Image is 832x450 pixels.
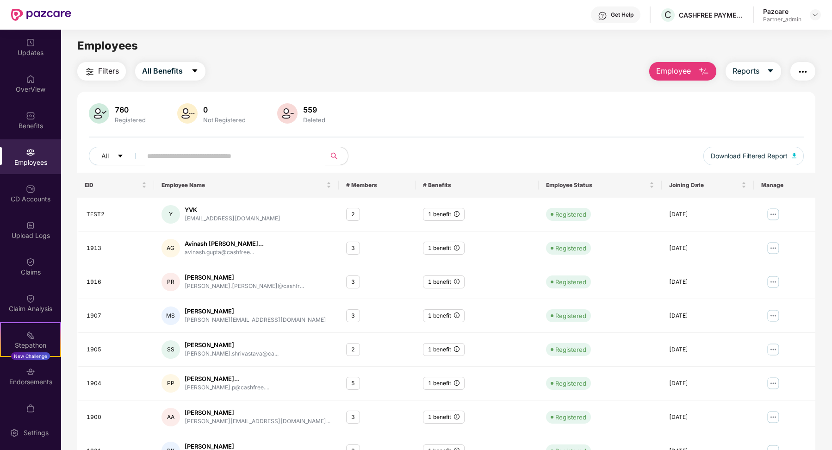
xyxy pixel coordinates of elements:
[87,413,147,422] div: 1900
[87,379,147,388] div: 1904
[555,412,586,422] div: Registered
[539,173,662,198] th: Employee Status
[346,275,360,289] div: 3
[161,181,324,189] span: Employee Name
[711,151,788,161] span: Download Filtered Report
[726,62,781,81] button: Reportscaret-down
[26,367,35,376] img: svg+xml;base64,PHN2ZyBpZD0iRW5kb3JzZW1lbnRzIiB4bWxucz0iaHR0cDovL3d3dy53My5vcmcvMjAwMC9zdmciIHdpZH...
[191,67,199,75] span: caret-down
[555,311,586,320] div: Registered
[84,66,95,77] img: svg+xml;base64,PHN2ZyB4bWxucz0iaHR0cDovL3d3dy53My5vcmcvMjAwMC9zdmciIHdpZHRoPSIyNCIgaGVpZ2h0PSIyNC...
[325,152,343,160] span: search
[423,309,465,323] div: 1 benefit
[766,275,781,289] img: manageButton
[154,173,339,198] th: Employee Name
[201,105,248,114] div: 0
[669,244,746,253] div: [DATE]
[77,39,138,52] span: Employees
[662,173,754,198] th: Joining Date
[766,410,781,425] img: manageButton
[113,105,148,114] div: 760
[423,377,465,390] div: 1 benefit
[185,408,330,417] div: [PERSON_NAME]
[161,205,180,224] div: Y
[555,210,586,219] div: Registered
[454,380,459,386] span: info-circle
[763,16,801,23] div: Partner_admin
[185,282,304,291] div: [PERSON_NAME].[PERSON_NAME]@cashfr...
[85,181,140,189] span: EID
[277,103,298,124] img: svg+xml;base64,PHN2ZyB4bWxucz0iaHR0cDovL3d3dy53My5vcmcvMjAwMC9zdmciIHhtbG5zOnhsaW5rPSJodHRwOi8vd3...
[89,147,145,165] button: Allcaret-down
[177,103,198,124] img: svg+xml;base64,PHN2ZyB4bWxucz0iaHR0cDovL3d3dy53My5vcmcvMjAwMC9zdmciIHhtbG5zOnhsaW5rPSJodHRwOi8vd3...
[161,340,180,359] div: SS
[26,294,35,303] img: svg+xml;base64,PHN2ZyBpZD0iQ2xhaW0iIHhtbG5zPSJodHRwOi8vd3d3LnczLm9yZy8yMDAwL3N2ZyIgd2lkdGg9IjIwIi...
[113,116,148,124] div: Registered
[1,341,60,350] div: Stepathon
[185,341,279,350] div: [PERSON_NAME]
[26,148,35,157] img: svg+xml;base64,PHN2ZyBpZD0iRW1wbG95ZWVzIiB4bWxucz0iaHR0cDovL3d3dy53My5vcmcvMjAwMC9zdmciIHdpZHRoPS...
[767,67,774,75] span: caret-down
[26,75,35,84] img: svg+xml;base64,PHN2ZyBpZD0iSG9tZSIgeG1sbnM9Imh0dHA6Ly93d3cudzMub3JnLzIwMDAvc3ZnIiB3aWR0aD0iMjAiIG...
[766,308,781,323] img: manageButton
[766,207,781,222] img: manageButton
[669,210,746,219] div: [DATE]
[161,408,180,426] div: AA
[339,173,416,198] th: # Members
[87,278,147,287] div: 1916
[611,11,633,19] div: Get Help
[301,105,327,114] div: 559
[185,248,264,257] div: avinash.gupta@cashfree...
[649,62,716,81] button: Employee
[26,257,35,267] img: svg+xml;base64,PHN2ZyBpZD0iQ2xhaW0iIHhtbG5zPSJodHRwOi8vd3d3LnczLm9yZy8yMDAwL3N2ZyIgd2lkdGg9IjIwIi...
[185,214,280,223] div: [EMAIL_ADDRESS][DOMAIN_NAME]
[555,277,586,287] div: Registered
[11,9,71,21] img: New Pazcare Logo
[555,379,586,388] div: Registered
[98,65,119,77] span: Filters
[454,279,459,284] span: info-circle
[454,245,459,250] span: info-circle
[766,376,781,391] img: manageButton
[423,208,465,221] div: 1 benefit
[555,244,586,253] div: Registered
[423,411,465,424] div: 1 benefit
[454,414,459,419] span: info-circle
[698,66,709,77] img: svg+xml;base64,PHN2ZyB4bWxucz0iaHR0cDovL3d3dy53My5vcmcvMjAwMC9zdmciIHhtbG5zOnhsaW5rPSJodHRwOi8vd3...
[185,239,264,248] div: Avinash [PERSON_NAME]...
[87,345,147,354] div: 1905
[26,331,35,340] img: svg+xml;base64,PHN2ZyB4bWxucz0iaHR0cDovL3d3dy53My5vcmcvMjAwMC9zdmciIHdpZHRoPSIyMSIgaGVpZ2h0PSIyMC...
[346,411,360,424] div: 3
[185,350,279,358] div: [PERSON_NAME].shrivastava@ca...
[703,147,804,165] button: Download Filtered Report
[766,241,781,256] img: manageButton
[679,11,744,19] div: CASHFREE PAYMENTS INDIA PVT. LTD.
[669,181,739,189] span: Joining Date
[454,312,459,318] span: info-circle
[87,312,147,320] div: 1907
[185,383,269,392] div: [PERSON_NAME].p@cashfree....
[346,208,360,221] div: 2
[656,65,691,77] span: Employee
[101,151,109,161] span: All
[21,428,51,437] div: Settings
[754,173,815,198] th: Manage
[10,428,19,437] img: svg+xml;base64,PHN2ZyBpZD0iU2V0dGluZy0yMHgyMCIgeG1sbnM9Imh0dHA6Ly93d3cudzMub3JnLzIwMDAvc3ZnIiB3aW...
[89,103,109,124] img: svg+xml;base64,PHN2ZyB4bWxucz0iaHR0cDovL3d3dy53My5vcmcvMjAwMC9zdmciIHhtbG5zOnhsaW5rPSJodHRwOi8vd3...
[161,306,180,325] div: MS
[135,62,205,81] button: All Benefitscaret-down
[766,342,781,357] img: manageButton
[797,66,808,77] img: svg+xml;base64,PHN2ZyB4bWxucz0iaHR0cDovL3d3dy53My5vcmcvMjAwMC9zdmciIHdpZHRoPSIyNCIgaGVpZ2h0PSIyNC...
[26,404,35,413] img: svg+xml;base64,PHN2ZyBpZD0iTXlfT3JkZXJzIiBkYXRhLW5hbWU9Ik15IE9yZGVycyIgeG1sbnM9Imh0dHA6Ly93d3cudz...
[185,206,280,214] div: YVK
[416,173,539,198] th: # Benefits
[26,111,35,120] img: svg+xml;base64,PHN2ZyBpZD0iQmVuZWZpdHMiIHhtbG5zPSJodHRwOi8vd3d3LnczLm9yZy8yMDAwL3N2ZyIgd2lkdGg9Ij...
[142,65,183,77] span: All Benefits
[325,147,348,165] button: search
[792,153,797,158] img: svg+xml;base64,PHN2ZyB4bWxucz0iaHR0cDovL3d3dy53My5vcmcvMjAwMC9zdmciIHhtbG5zOnhsaW5rPSJodHRwOi8vd3...
[669,413,746,422] div: [DATE]
[26,38,35,47] img: svg+xml;base64,PHN2ZyBpZD0iVXBkYXRlZCIgeG1sbnM9Imh0dHA6Ly93d3cudzMub3JnLzIwMDAvc3ZnIiB3aWR0aD0iMj...
[346,377,360,390] div: 5
[346,242,360,255] div: 3
[454,346,459,352] span: info-circle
